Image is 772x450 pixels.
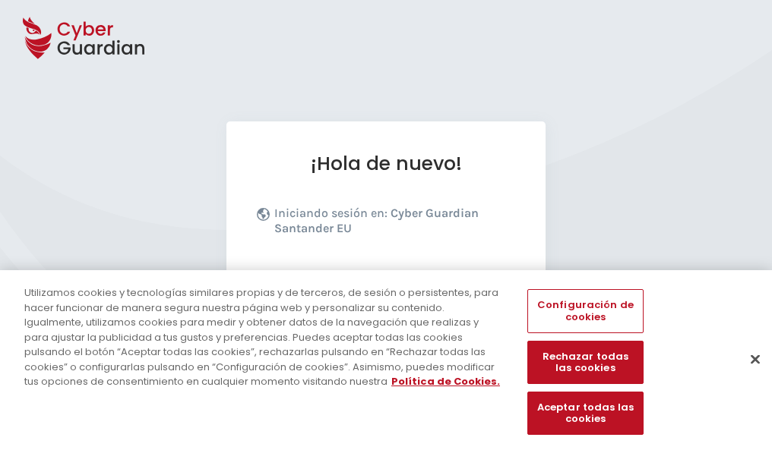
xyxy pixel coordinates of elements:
[391,374,500,389] a: Más información sobre su privacidad, se abre en una nueva pestaña
[257,152,515,175] h1: ¡Hola de nuevo!
[274,206,511,244] p: Iniciando sesión en:
[274,206,479,235] b: Cyber Guardian Santander EU
[527,289,643,332] button: Configuración de cookies, Abre el cuadro de diálogo del centro de preferencias.
[527,341,643,384] button: Rechazar todas las cookies
[24,285,505,389] div: Utilizamos cookies y tecnologías similares propias y de terceros, de sesión o persistentes, para ...
[527,392,643,435] button: Aceptar todas las cookies
[739,342,772,376] button: Cerrar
